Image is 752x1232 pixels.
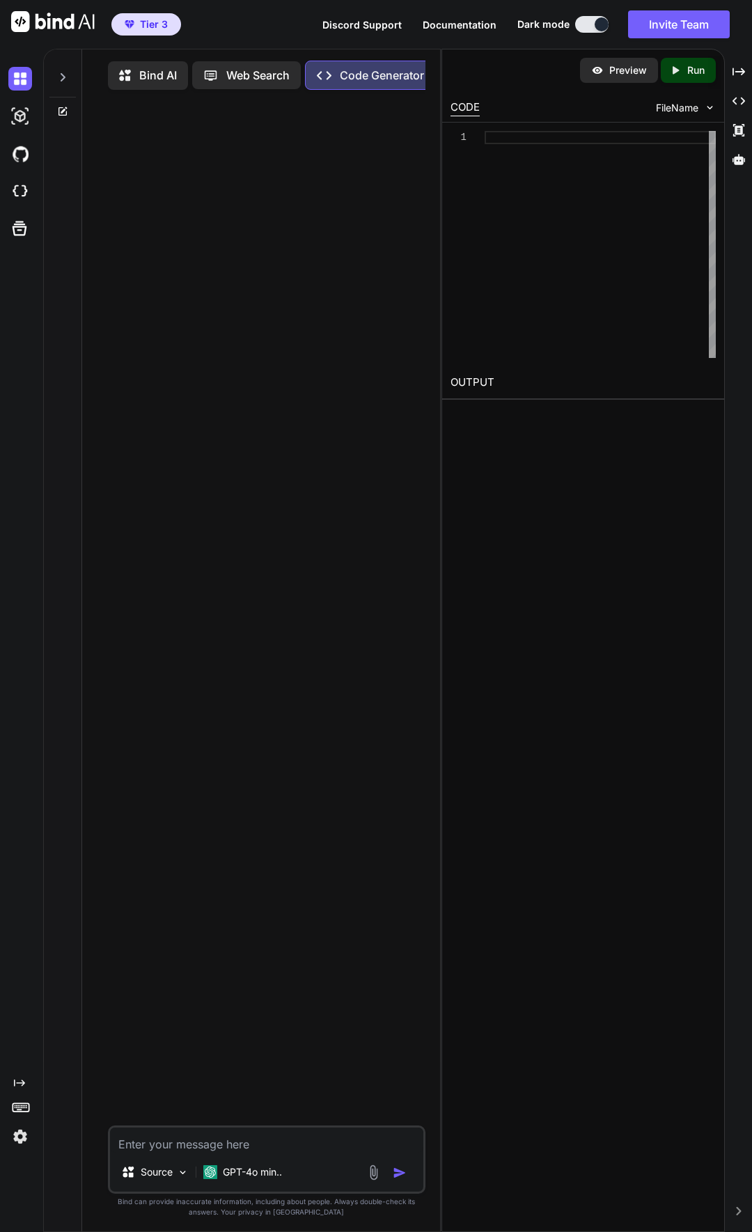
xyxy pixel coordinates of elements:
img: darkChat [8,67,32,91]
p: Web Search [226,67,290,84]
img: githubDark [8,142,32,166]
span: Discord Support [322,19,402,31]
img: Bind AI [11,11,95,32]
img: cloudideIcon [8,180,32,203]
img: attachment [366,1164,382,1180]
img: GPT-4o mini [203,1165,217,1179]
span: Dark mode [517,17,570,31]
img: Pick Models [177,1167,189,1178]
img: premium [125,20,134,29]
div: 1 [451,131,467,144]
p: GPT-4o min.. [223,1165,282,1179]
h2: OUTPUT [442,366,724,399]
img: preview [591,64,604,77]
p: Bind can provide inaccurate information, including about people. Always double-check its answers.... [108,1196,425,1217]
button: Invite Team [628,10,730,38]
button: Documentation [423,17,496,32]
span: FileName [656,101,698,115]
img: chevron down [704,102,716,114]
img: darkAi-studio [8,104,32,128]
span: Documentation [423,19,496,31]
p: Source [141,1165,173,1179]
button: premiumTier 3 [111,13,181,36]
button: Discord Support [322,17,402,32]
p: Run [687,63,705,77]
span: Tier 3 [140,17,168,31]
img: icon [393,1166,407,1180]
img: settings [8,1125,32,1148]
div: CODE [451,100,480,116]
p: Code Generator [340,67,424,84]
p: Preview [609,63,647,77]
p: Bind AI [139,67,177,84]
